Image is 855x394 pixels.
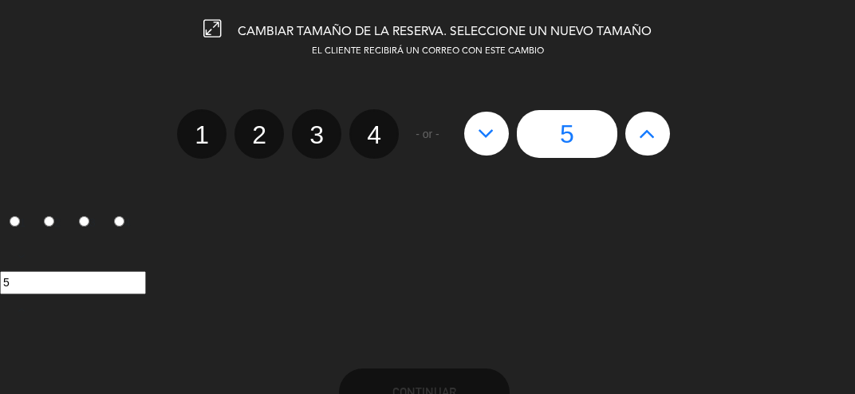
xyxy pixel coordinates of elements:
input: 2 [44,216,54,227]
label: 2 [35,209,70,236]
label: 4 [349,109,399,159]
span: - or - [416,125,439,144]
span: CAMBIAR TAMAÑO DE LA RESERVA. SELECCIONE UN NUEVO TAMAÑO [238,26,652,38]
input: 3 [79,216,89,227]
input: 1 [10,216,20,227]
input: 4 [114,216,124,227]
label: 4 [104,209,140,236]
span: EL CLIENTE RECIBIRÁ UN CORREO CON ESTE CAMBIO [312,47,544,56]
label: 3 [292,109,341,159]
label: 3 [70,209,105,236]
label: 1 [177,109,227,159]
label: 2 [234,109,284,159]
